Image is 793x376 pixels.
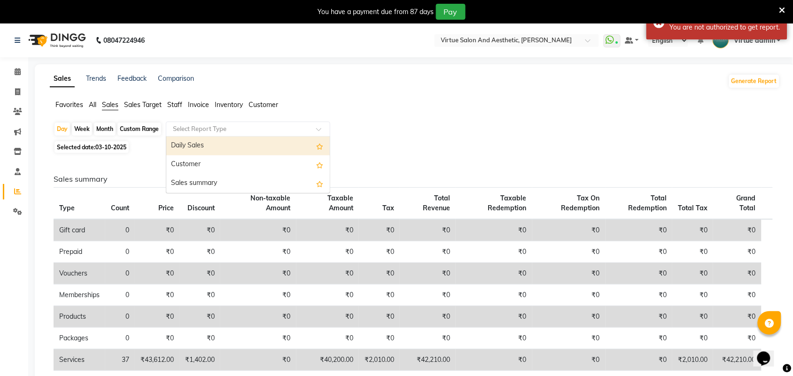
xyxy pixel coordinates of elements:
[135,306,179,328] td: ₹0
[55,100,83,109] span: Favorites
[59,204,75,212] span: Type
[54,123,70,136] div: Day
[179,306,220,328] td: ₹0
[95,144,126,151] span: 03-10-2025
[166,155,330,174] div: Customer
[179,241,220,263] td: ₹0
[532,284,606,306] td: ₹0
[532,219,606,241] td: ₹0
[135,328,179,349] td: ₹0
[713,349,762,371] td: ₹42,210.00
[327,194,353,212] span: Taxable Amount
[359,241,400,263] td: ₹0
[135,349,179,371] td: ₹43,612.00
[359,219,400,241] td: ₹0
[532,241,606,263] td: ₹0
[103,27,145,54] b: 08047224946
[456,328,532,349] td: ₹0
[135,263,179,284] td: ₹0
[456,349,532,371] td: ₹0
[50,70,75,87] a: Sales
[54,306,105,328] td: Products
[167,100,182,109] span: Staff
[296,284,359,306] td: ₹0
[105,241,135,263] td: 0
[318,7,434,17] div: You have a payment due from 87 days
[672,219,713,241] td: ₹0
[400,349,456,371] td: ₹42,210.00
[456,241,532,263] td: ₹0
[456,284,532,306] td: ₹0
[296,349,359,371] td: ₹40,200.00
[86,74,106,83] a: Trends
[713,263,762,284] td: ₹0
[54,175,773,184] h6: Sales summary
[754,338,784,367] iframe: chat widget
[89,100,96,109] span: All
[187,204,215,212] span: Discount
[713,284,762,306] td: ₹0
[532,328,606,349] td: ₹0
[359,349,400,371] td: ₹2,010.00
[734,36,775,46] span: Virtue admin
[532,306,606,328] td: ₹0
[179,328,220,349] td: ₹0
[54,219,105,241] td: Gift card
[24,27,88,54] img: logo
[713,306,762,328] td: ₹0
[166,137,330,155] div: Daily Sales
[400,284,456,306] td: ₹0
[532,263,606,284] td: ₹0
[54,241,105,263] td: Prepaid
[158,74,194,83] a: Comparison
[606,284,673,306] td: ₹0
[117,74,147,83] a: Feedback
[359,306,400,328] td: ₹0
[111,204,129,212] span: Count
[220,219,296,241] td: ₹0
[359,263,400,284] td: ₹0
[532,349,606,371] td: ₹0
[54,141,129,153] span: Selected date:
[316,159,323,170] span: Add this report to Favorites List
[105,284,135,306] td: 0
[188,100,209,109] span: Invoice
[249,100,278,109] span: Customer
[672,328,713,349] td: ₹0
[672,306,713,328] td: ₹0
[220,349,296,371] td: ₹0
[105,263,135,284] td: 0
[135,241,179,263] td: ₹0
[166,174,330,193] div: Sales summary
[158,204,174,212] span: Price
[54,284,105,306] td: Memberships
[729,75,779,88] button: Generate Report
[54,263,105,284] td: Vouchers
[606,241,673,263] td: ₹0
[316,178,323,189] span: Add this report to Favorites List
[179,284,220,306] td: ₹0
[488,194,527,212] span: Taxable Redemption
[251,194,291,212] span: Non-taxable Amount
[423,194,450,212] span: Total Revenue
[105,306,135,328] td: 0
[561,194,600,212] span: Tax On Redemption
[220,284,296,306] td: ₹0
[400,241,456,263] td: ₹0
[220,241,296,263] td: ₹0
[359,284,400,306] td: ₹0
[713,241,762,263] td: ₹0
[215,100,243,109] span: Inventory
[400,219,456,241] td: ₹0
[296,328,359,349] td: ₹0
[179,219,220,241] td: ₹0
[670,23,780,32] div: You are not authorized to get report.
[456,263,532,284] td: ₹0
[737,194,756,212] span: Grand Total
[296,263,359,284] td: ₹0
[713,219,762,241] td: ₹0
[606,328,673,349] td: ₹0
[166,136,330,193] ng-dropdown-panel: Options list
[436,4,466,20] button: Pay
[713,32,729,48] img: Virtue admin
